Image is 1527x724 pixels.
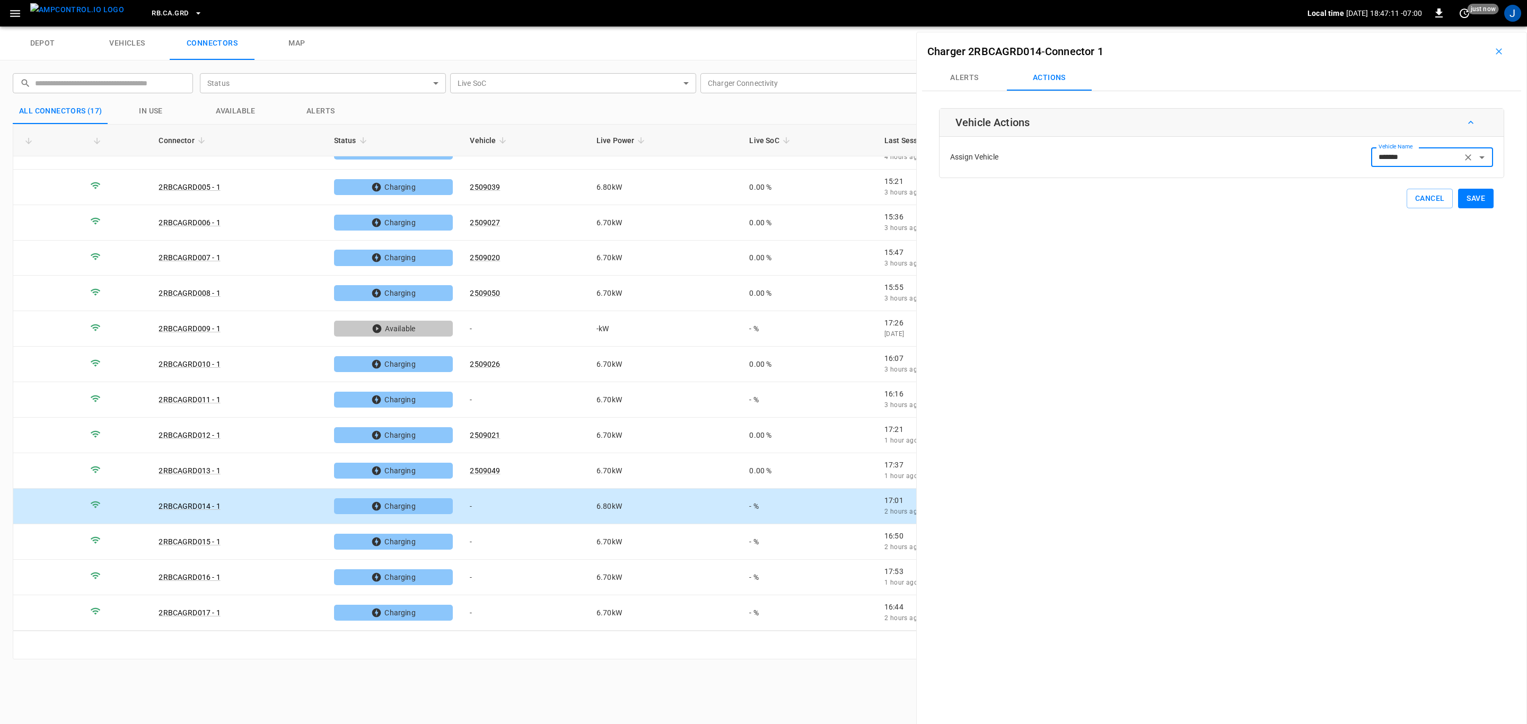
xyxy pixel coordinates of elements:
td: 0.00 % [741,453,875,489]
p: 15:55 [884,282,1075,293]
div: Charging [334,534,453,550]
a: 2RBCAGRD013 - 1 [159,466,220,475]
a: 2RBCAGRD007 - 1 [159,253,220,262]
td: - [461,560,588,595]
a: 2509039 [470,183,500,191]
p: [DATE] 18:47:11 -07:00 [1346,8,1422,19]
div: profile-icon [1504,5,1521,22]
p: 15:47 [884,247,1075,258]
a: 2509050 [470,289,500,297]
button: RB.CA.GRD [147,3,206,24]
p: 16:50 [884,531,1075,541]
div: Charging [334,427,453,443]
span: 4 hours ago [884,153,921,161]
a: 2RBCAGRD016 - 1 [159,573,220,581]
a: map [254,27,339,60]
a: 2509021 [470,431,500,439]
p: 17:37 [884,460,1075,470]
td: 6.70 kW [588,276,741,311]
td: 6.70 kW [588,560,741,595]
span: RB.CA.GRD [152,7,188,20]
a: Connector 1 [1045,45,1103,58]
a: 2RBCAGRD006 - 1 [159,218,220,227]
span: Last Session Start [884,134,961,147]
a: Charger 2RBCAGRD014 [927,45,1041,58]
td: - % [741,489,875,524]
td: 6.80 kW [588,489,741,524]
span: 3 hours ago [884,260,921,267]
span: 2 hours ago [884,614,921,622]
td: - % [741,382,875,418]
td: 6.70 kW [588,347,741,382]
td: - kW [588,311,741,347]
span: 2 hours ago [884,543,921,551]
td: 6.70 kW [588,418,741,453]
p: 16:16 [884,389,1075,399]
td: - [461,311,588,347]
span: 1 hour ago [884,579,918,586]
a: 2509049 [470,466,500,475]
span: 3 hours ago [884,366,921,373]
div: Charging [334,179,453,195]
a: 2509026 [470,360,500,368]
td: 0.00 % [741,276,875,311]
td: - [461,489,588,524]
span: 1 hour ago [884,472,918,480]
span: Vehicle [470,134,510,147]
span: just now [1468,4,1499,14]
td: 6.70 kW [588,524,741,560]
p: Local time [1307,8,1344,19]
label: Vehicle Name [1379,143,1412,151]
td: 0.00 % [741,418,875,453]
p: 17:21 [884,424,1075,435]
a: 2RBCAGRD012 - 1 [159,431,220,439]
p: 16:44 [884,602,1075,612]
span: Live SoC [749,134,793,147]
a: 2RBCAGRD010 - 1 [159,360,220,368]
a: 2509027 [470,218,500,227]
button: Alerts [278,99,363,124]
button: in use [109,99,194,124]
button: All Connectors (17) [13,99,109,124]
td: - [461,382,588,418]
p: Assign Vehicle [950,152,998,163]
td: 0.00 % [741,347,875,382]
td: 0.00 % [741,170,875,205]
img: ampcontrol.io logo [30,3,124,16]
a: connectors [170,27,254,60]
td: 6.70 kW [588,205,741,241]
button: Save [1458,189,1494,208]
td: - % [741,560,875,595]
p: 17:53 [884,566,1075,577]
p: 17:01 [884,495,1075,506]
span: 3 hours ago [884,189,921,196]
button: Open [1475,150,1489,165]
a: 2RBCAGRD011 - 1 [159,395,220,404]
td: - [461,524,588,560]
button: set refresh interval [1456,5,1473,22]
span: 3 hours ago [884,295,921,302]
span: 3 hours ago [884,401,921,409]
p: 15:36 [884,211,1075,222]
button: Cancel [1407,189,1453,208]
div: Charging [334,285,453,301]
span: 3 hours ago [884,224,921,232]
a: 2RBCAGRD017 - 1 [159,608,220,617]
a: 2RBCAGRD014 - 1 [159,502,220,510]
span: 2 hours ago [884,508,921,515]
button: Alerts [922,65,1007,91]
button: Actions [1007,65,1092,91]
button: Clear [1461,150,1476,165]
span: [DATE] [884,330,904,338]
div: Charging [334,463,453,479]
div: Charging [334,250,453,266]
span: Connector [159,134,208,147]
a: 2509020 [470,253,500,262]
a: 2RBCAGRD005 - 1 [159,183,220,191]
span: Live Power [596,134,648,147]
span: 1 hour ago [884,437,918,444]
div: Charging [334,569,453,585]
td: 6.70 kW [588,382,741,418]
h6: - [927,43,1103,60]
div: Charging [334,392,453,408]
